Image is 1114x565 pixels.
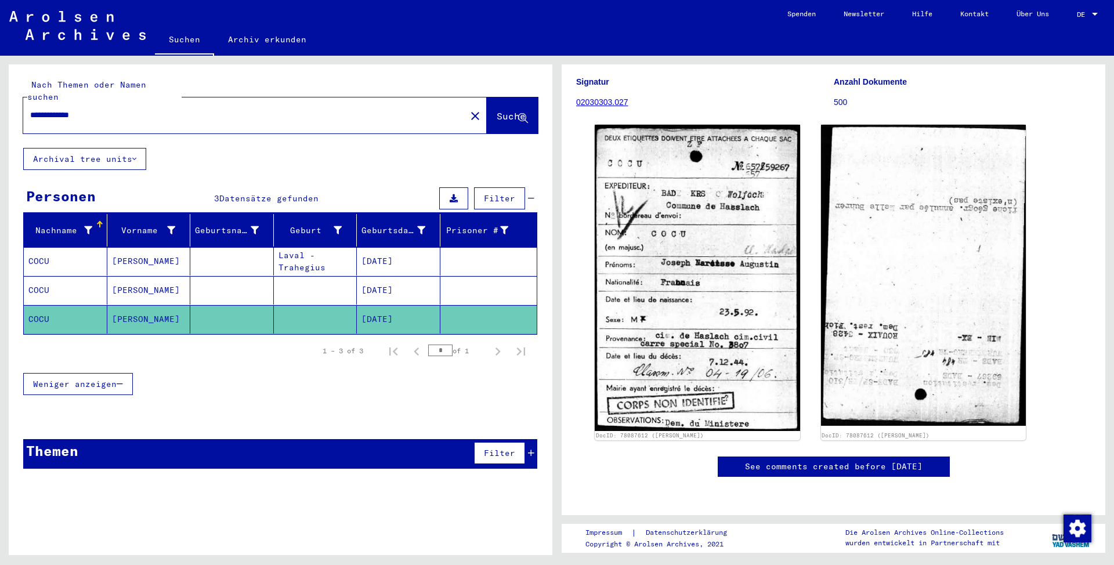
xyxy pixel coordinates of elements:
[486,339,509,363] button: Next page
[1063,514,1091,542] div: Zustimmung ändern
[821,125,1026,426] img: 002.jpg
[112,224,176,237] div: Vorname
[474,187,525,209] button: Filter
[219,193,319,204] span: Datensätze gefunden
[1050,523,1093,552] img: yv_logo.png
[834,96,1091,108] p: 500
[107,305,191,334] mat-cell: [PERSON_NAME]
[361,221,440,240] div: Geburtsdatum
[576,97,628,107] a: 02030303.027
[468,109,482,123] mat-icon: close
[822,432,929,439] a: DocID: 78087612 ([PERSON_NAME])
[274,247,357,276] mat-cell: Laval - Trahegius
[278,224,342,237] div: Geburt‏
[445,224,509,237] div: Prisoner #
[24,214,107,247] mat-header-cell: Nachname
[214,193,219,204] span: 3
[278,221,357,240] div: Geburt‏
[1077,10,1090,19] span: DE
[26,186,96,207] div: Personen
[27,79,146,102] mat-label: Nach Themen oder Namen suchen
[24,276,107,305] mat-cell: COCU
[23,373,133,395] button: Weniger anzeigen
[357,214,440,247] mat-header-cell: Geburtsdatum
[484,448,515,458] span: Filter
[24,247,107,276] mat-cell: COCU
[834,77,907,86] b: Anzahl Dokumente
[636,527,741,539] a: Datenschutzerklärung
[107,276,191,305] mat-cell: [PERSON_NAME]
[107,247,191,276] mat-cell: [PERSON_NAME]
[497,110,526,122] span: Suche
[28,224,92,237] div: Nachname
[155,26,214,56] a: Suchen
[323,346,363,356] div: 1 – 3 of 3
[845,538,1004,548] p: wurden entwickelt in Partnerschaft mit
[9,11,146,40] img: Arolsen_neg.svg
[585,539,741,549] p: Copyright © Arolsen Archives, 2021
[440,214,537,247] mat-header-cell: Prisoner #
[745,461,923,473] a: See comments created before [DATE]
[382,339,405,363] button: First page
[195,221,273,240] div: Geburtsname
[509,339,533,363] button: Last page
[576,77,609,86] b: Signatur
[596,432,704,439] a: DocID: 78087612 ([PERSON_NAME])
[214,26,320,53] a: Archiv erkunden
[474,442,525,464] button: Filter
[405,339,428,363] button: Previous page
[464,104,487,127] button: Clear
[428,345,486,356] div: of 1
[107,214,191,247] mat-header-cell: Vorname
[357,276,440,305] mat-cell: [DATE]
[445,221,523,240] div: Prisoner #
[487,97,538,133] button: Suche
[112,221,190,240] div: Vorname
[274,214,357,247] mat-header-cell: Geburt‏
[26,440,78,461] div: Themen
[1064,515,1091,542] img: Zustimmung ändern
[484,193,515,204] span: Filter
[845,527,1004,538] p: Die Arolsen Archives Online-Collections
[33,379,117,389] span: Weniger anzeigen
[595,125,800,430] img: 001.jpg
[585,527,741,539] div: |
[24,305,107,334] mat-cell: COCU
[585,527,631,539] a: Impressum
[23,148,146,170] button: Archival tree units
[195,224,259,237] div: Geburtsname
[190,214,274,247] mat-header-cell: Geburtsname
[357,305,440,334] mat-cell: [DATE]
[28,221,107,240] div: Nachname
[357,247,440,276] mat-cell: [DATE]
[361,224,425,237] div: Geburtsdatum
